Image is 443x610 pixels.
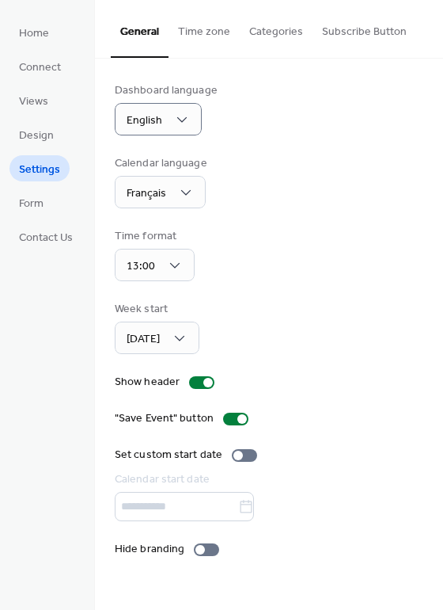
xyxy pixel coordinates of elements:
a: Design [9,121,63,147]
a: Connect [9,53,70,79]
span: Form [19,196,44,212]
a: Form [9,189,53,215]
a: Views [9,87,58,113]
a: Home [9,19,59,45]
span: Home [19,25,49,42]
span: English [127,110,162,132]
div: Show header [115,374,180,391]
div: Week start [115,301,196,318]
span: Français [127,183,166,204]
span: 13:00 [127,256,155,277]
span: Contact Us [19,230,73,246]
span: Views [19,93,48,110]
span: [DATE] [127,329,160,350]
span: Design [19,128,54,144]
a: Contact Us [9,223,82,250]
div: "Save Event" button [115,410,214,427]
div: Calendar start date [115,471,420,488]
span: Connect [19,59,61,76]
div: Time format [115,228,191,245]
a: Settings [9,155,70,181]
div: Set custom start date [115,447,222,463]
div: Dashboard language [115,82,218,99]
span: Settings [19,162,60,178]
div: Calendar language [115,155,207,172]
div: Hide branding [115,541,184,558]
